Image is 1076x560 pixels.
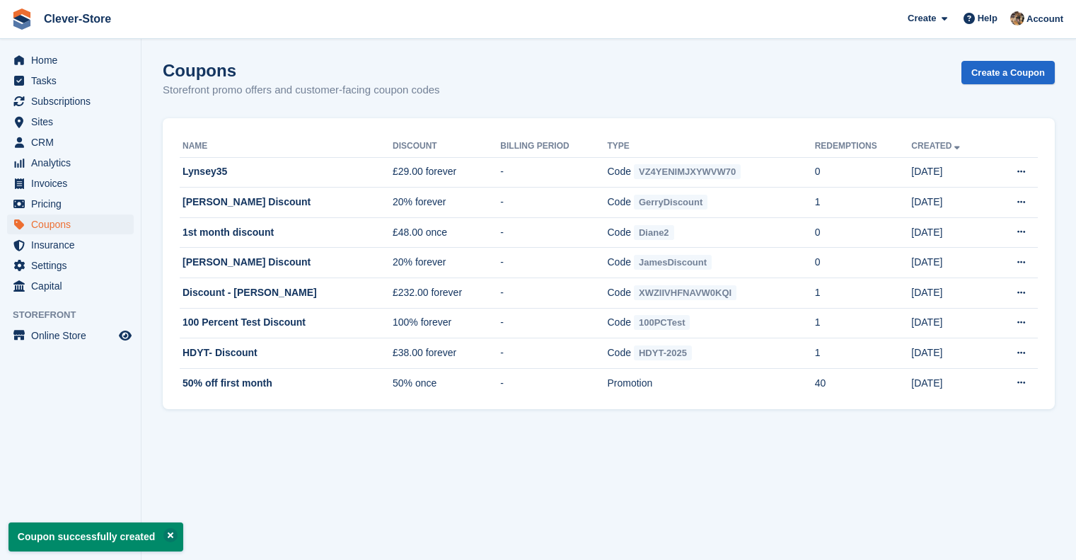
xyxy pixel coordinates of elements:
td: Code [608,248,815,278]
td: Lynsey35 [180,157,393,188]
span: Subscriptions [31,91,116,111]
td: - [500,368,607,398]
a: menu [7,235,134,255]
a: Created [911,141,963,151]
td: 50% once [393,368,500,398]
span: XWZIIVHFNAVW0KQI [634,285,736,300]
span: Online Store [31,326,116,345]
span: HDYT-2025 [634,345,692,360]
td: 1 [815,338,912,369]
td: 0 [815,157,912,188]
span: Invoices [31,173,116,193]
td: Discount - [PERSON_NAME] [180,278,393,309]
td: [DATE] [911,217,992,248]
a: menu [7,153,134,173]
td: Code [608,278,815,309]
span: Capital [31,276,116,296]
td: 20% forever [393,188,500,218]
td: Code [608,338,815,369]
span: Diane2 [634,225,674,240]
td: 100 Percent Test Discount [180,308,393,338]
a: menu [7,132,134,152]
a: menu [7,112,134,132]
td: 50% off first month [180,368,393,398]
td: 1 [815,308,912,338]
td: 40 [815,368,912,398]
span: Home [31,50,116,70]
span: Coupons [31,215,116,234]
td: Code [608,188,815,218]
td: - [500,188,607,218]
td: [DATE] [911,157,992,188]
td: - [500,217,607,248]
td: [PERSON_NAME] Discount [180,188,393,218]
td: - [500,278,607,309]
th: Billing Period [500,135,607,158]
span: CRM [31,132,116,152]
td: £232.00 forever [393,278,500,309]
a: menu [7,71,134,91]
span: Help [978,11,997,25]
a: menu [7,326,134,345]
td: 20% forever [393,248,500,278]
span: Pricing [31,194,116,214]
th: Discount [393,135,500,158]
p: Coupon successfully created [8,522,183,552]
td: [DATE] [911,368,992,398]
td: £48.00 once [393,217,500,248]
td: Code [608,308,815,338]
span: GerryDiscount [634,195,707,210]
td: Code [608,157,815,188]
img: stora-icon-8386f47178a22dfd0bd8f6a31ec36ba5ce8667c1dd55bd0f319d3a0aa187defe.svg [11,8,33,30]
span: Sites [31,112,116,132]
th: Name [180,135,393,158]
a: menu [7,91,134,111]
td: 0 [815,248,912,278]
td: [DATE] [911,248,992,278]
img: Andy Mackinnon [1010,11,1024,25]
td: - [500,338,607,369]
td: [DATE] [911,338,992,369]
a: menu [7,256,134,275]
span: Insurance [31,235,116,255]
td: 1 [815,278,912,309]
td: Code [608,217,815,248]
th: Redemptions [815,135,912,158]
td: - [500,308,607,338]
span: Create [908,11,936,25]
td: [DATE] [911,308,992,338]
p: Storefront promo offers and customer-facing coupon codes [163,82,440,98]
a: menu [7,50,134,70]
td: Promotion [608,368,815,398]
a: menu [7,215,134,234]
td: [DATE] [911,188,992,218]
a: menu [7,276,134,296]
span: Account [1026,12,1063,26]
span: VZ4YENIMJXYWVW70 [634,164,741,179]
a: menu [7,194,134,214]
a: menu [7,173,134,193]
a: Clever-Store [38,7,117,30]
span: Settings [31,256,116,275]
a: Preview store [117,327,134,344]
span: 100PCTest [634,315,690,330]
span: Tasks [31,71,116,91]
a: Create a Coupon [961,61,1055,84]
td: 1 [815,188,912,218]
td: 1st month discount [180,217,393,248]
th: Type [608,135,815,158]
td: - [500,157,607,188]
td: [DATE] [911,278,992,309]
h1: Coupons [163,61,440,80]
td: £29.00 forever [393,157,500,188]
span: Storefront [13,308,141,322]
td: 0 [815,217,912,248]
td: [PERSON_NAME] Discount [180,248,393,278]
td: HDYT- Discount [180,338,393,369]
span: Analytics [31,153,116,173]
td: - [500,248,607,278]
td: £38.00 forever [393,338,500,369]
span: JamesDiscount [634,255,712,270]
td: 100% forever [393,308,500,338]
